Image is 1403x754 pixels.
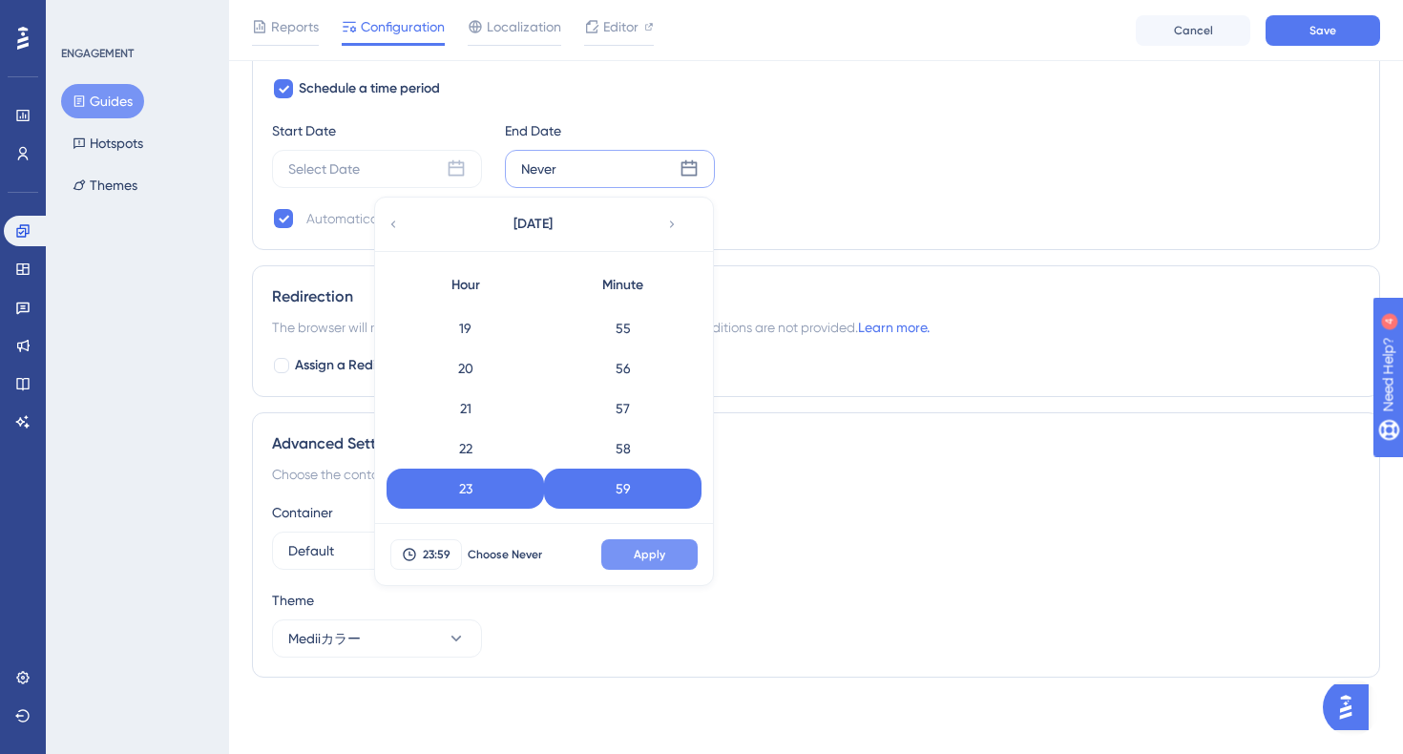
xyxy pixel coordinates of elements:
span: Choose Never [468,547,542,562]
div: Start Date [272,119,482,142]
div: 56 [544,348,701,388]
div: Choose the container and theme for the guide. [272,463,1360,486]
span: Cancel [1174,23,1213,38]
span: Localization [487,15,561,38]
div: End Date [505,119,715,142]
button: Default [272,532,482,570]
button: Choose Never [462,539,548,570]
span: 23:59 [423,547,450,562]
div: 20 [387,348,544,388]
div: Automatically set as “Inactive” when the scheduled period is over. [306,207,700,230]
div: Hour [387,266,544,304]
button: Themes [61,168,149,202]
span: Save [1309,23,1336,38]
span: Reports [271,15,319,38]
button: Apply [601,539,698,570]
iframe: UserGuiding AI Assistant Launcher [1323,679,1380,736]
div: Theme [272,589,1360,612]
button: 23:59 [390,539,462,570]
div: Redirection [272,285,1360,308]
span: Editor [603,15,639,38]
button: Cancel [1136,15,1250,46]
div: 57 [544,388,701,429]
div: Minute [544,266,701,304]
div: 55 [544,308,701,348]
div: 23 [387,469,544,509]
div: Advanced Settings [272,432,1360,455]
span: Configuration [361,15,445,38]
button: Save [1266,15,1380,46]
button: Guides [61,84,144,118]
div: Never [521,157,556,180]
span: The browser will redirect to the “Redirection URL” when the Targeting Conditions are not provided. [272,316,930,339]
div: 59 [544,469,701,509]
div: 19 [387,308,544,348]
span: Assign a Redirection URL [295,354,446,377]
span: Need Help? [45,5,119,28]
div: Container [272,501,1360,524]
div: Select Date [288,157,360,180]
div: 22 [387,429,544,469]
span: Mediiカラー [288,627,361,650]
button: Mediiカラー [272,619,482,658]
div: 4 [133,10,138,25]
span: Default [288,539,334,562]
span: Schedule a time period [299,77,440,100]
span: Apply [634,547,665,562]
button: [DATE] [437,205,628,243]
div: ENGAGEMENT [61,46,134,61]
div: 58 [544,429,701,469]
a: Learn more. [858,320,930,335]
span: [DATE] [513,213,553,236]
button: Hotspots [61,126,155,160]
div: 21 [387,388,544,429]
